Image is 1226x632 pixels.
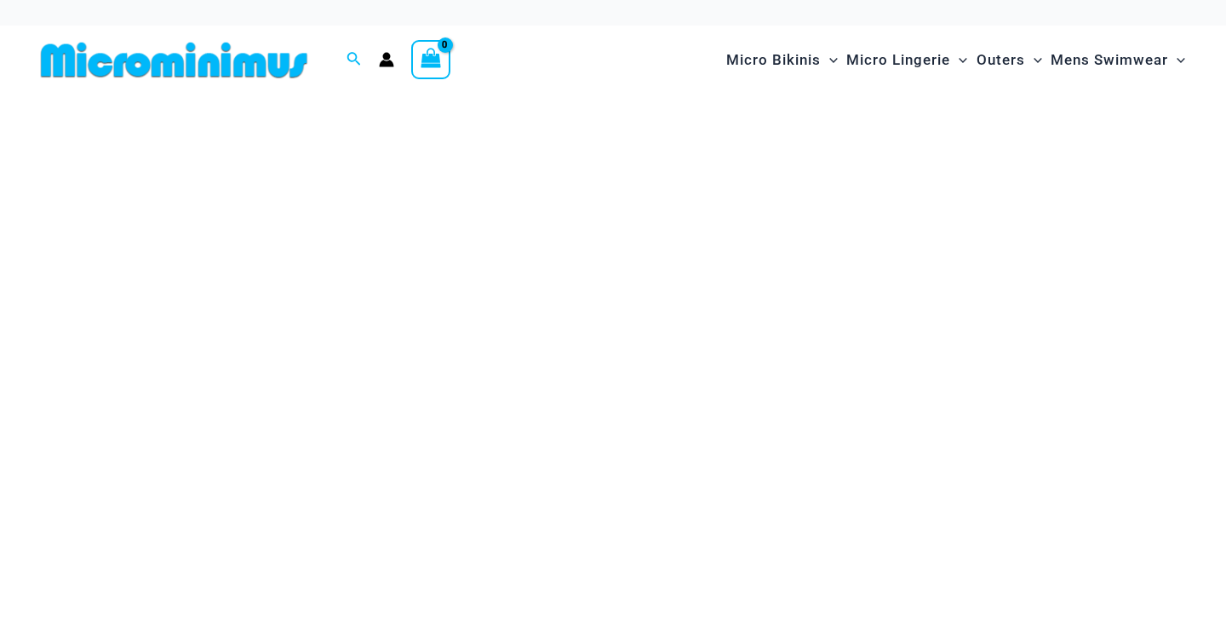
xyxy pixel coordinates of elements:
[1025,38,1042,82] span: Menu Toggle
[1168,38,1185,82] span: Menu Toggle
[347,49,362,71] a: Search icon link
[722,34,842,86] a: Micro BikinisMenu ToggleMenu Toggle
[1051,38,1168,82] span: Mens Swimwear
[1046,34,1189,86] a: Mens SwimwearMenu ToggleMenu Toggle
[726,38,821,82] span: Micro Bikinis
[972,34,1046,86] a: OutersMenu ToggleMenu Toggle
[842,34,971,86] a: Micro LingerieMenu ToggleMenu Toggle
[821,38,838,82] span: Menu Toggle
[950,38,967,82] span: Menu Toggle
[411,40,450,79] a: View Shopping Cart, empty
[846,38,950,82] span: Micro Lingerie
[34,41,314,79] img: MM SHOP LOGO FLAT
[719,32,1192,89] nav: Site Navigation
[379,52,394,67] a: Account icon link
[977,38,1025,82] span: Outers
